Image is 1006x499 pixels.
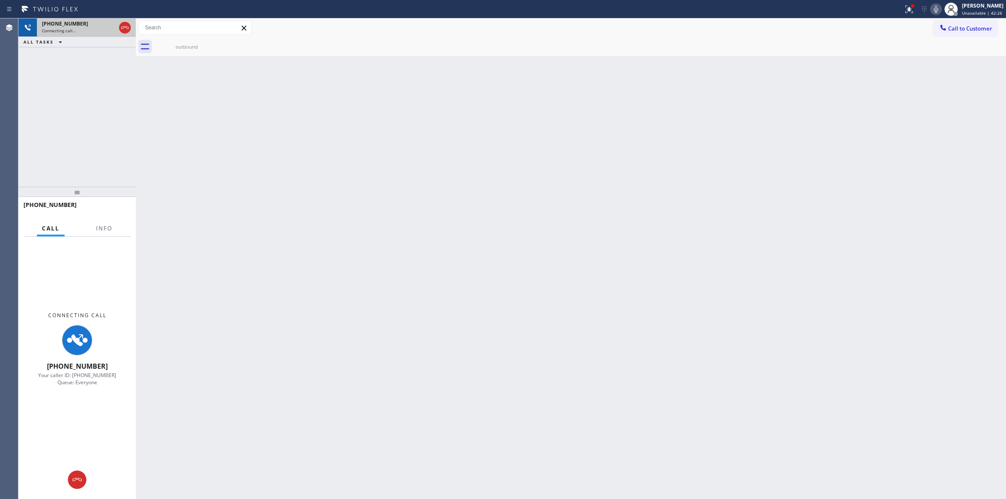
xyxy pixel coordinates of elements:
span: Connecting call… [42,28,76,34]
button: Mute [930,3,942,15]
button: Call to Customer [933,21,998,36]
span: Info [96,225,112,232]
button: Hang up [68,471,86,489]
span: Call [42,225,60,232]
input: Search [139,21,251,34]
span: Call to Customer [948,25,992,32]
div: [PERSON_NAME] [962,2,1003,9]
span: ALL TASKS [23,39,54,45]
span: [PHONE_NUMBER] [47,362,108,371]
button: Call [37,220,65,237]
button: Info [91,220,117,237]
button: Hang up [119,22,131,34]
span: [PHONE_NUMBER] [42,20,88,27]
span: Your caller ID: [PHONE_NUMBER] Queue: Everyone [38,372,116,386]
span: Connecting Call [48,312,106,319]
button: ALL TASKS [18,37,70,47]
span: Unavailable | 42:26 [962,10,1002,16]
span: [PHONE_NUMBER] [23,201,77,209]
div: outbound [155,44,218,50]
